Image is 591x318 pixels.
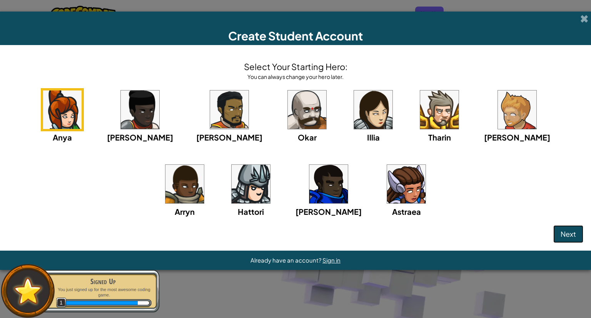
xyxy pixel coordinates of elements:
[250,256,322,264] span: Already have an account?
[322,256,341,264] a: Sign in
[354,90,392,129] img: portrait.png
[428,132,451,142] span: Tharin
[392,207,421,216] span: Astraea
[121,90,159,129] img: portrait.png
[56,298,67,308] span: 1
[196,132,262,142] span: [PERSON_NAME]
[210,90,249,129] img: portrait.png
[288,90,326,129] img: portrait.png
[298,132,317,142] span: Okar
[55,276,152,287] div: Signed Up
[107,132,173,142] span: [PERSON_NAME]
[420,90,459,129] img: portrait.png
[367,132,380,142] span: Illia
[309,165,348,203] img: portrait.png
[484,132,550,142] span: [PERSON_NAME]
[295,207,362,216] span: [PERSON_NAME]
[10,274,45,308] img: default.png
[165,165,204,203] img: portrait.png
[553,225,583,243] button: Next
[53,132,72,142] span: Anya
[55,287,152,298] p: You just signed up for the most awesome coding game.
[228,28,363,43] span: Create Student Account
[175,207,195,216] span: Arryn
[232,165,270,203] img: portrait.png
[238,207,264,216] span: Hattori
[387,165,426,203] img: portrait.png
[498,90,536,129] img: portrait.png
[561,229,576,238] span: Next
[43,90,82,129] img: portrait.png
[244,60,347,73] h4: Select Your Starting Hero:
[244,73,347,80] div: You can always change your hero later.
